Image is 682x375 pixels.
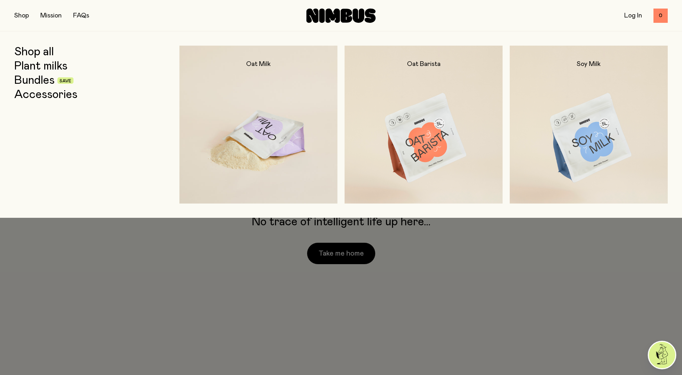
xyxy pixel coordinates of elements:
a: FAQs [73,12,89,19]
a: Oat Milk [179,46,337,204]
a: Plant milks [14,60,67,73]
a: Soy Milk [510,46,668,204]
h2: Oat Barista [407,60,441,68]
a: Shop all [14,46,54,58]
a: Accessories [14,88,77,101]
a: Bundles [14,74,55,87]
h2: Soy Milk [577,60,601,68]
span: Save [60,79,71,83]
a: Mission [40,12,62,19]
button: 0 [653,9,668,23]
a: Oat Barista [345,46,503,204]
img: agent [649,342,675,368]
h2: Oat Milk [246,60,271,68]
a: Log In [624,12,642,19]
